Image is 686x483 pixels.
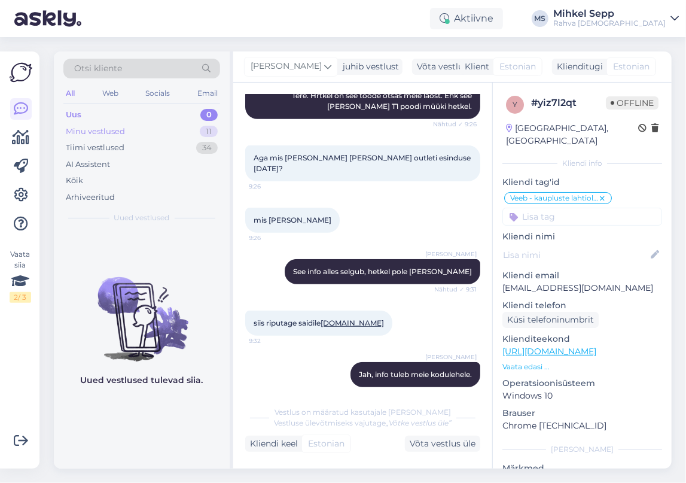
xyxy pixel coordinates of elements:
span: See info alles selgub, hetkel pole [PERSON_NAME] [293,267,472,276]
span: Veeb - kaupluste lahtiolekuajad [510,195,598,202]
img: Askly Logo [10,61,32,84]
span: Estonian [613,60,650,73]
div: Kliendi keel [245,438,298,450]
span: Estonian [308,438,344,450]
div: Kliendi info [502,158,662,169]
span: 9:26 [249,233,294,242]
span: 9:26 [249,182,294,191]
span: [PERSON_NAME] [251,60,322,73]
span: mis [PERSON_NAME] [254,215,331,224]
div: Rahva [DEMOGRAPHIC_DATA] [553,19,666,28]
div: Minu vestlused [66,126,125,138]
div: Arhiveeritud [66,192,115,203]
div: Võta vestlus üle [412,59,487,75]
div: Uus [66,109,81,121]
div: Vaata siia [10,249,31,303]
div: Kõik [66,175,83,187]
div: All [63,86,77,101]
a: [URL][DOMAIN_NAME] [502,346,596,357]
p: Windows 10 [502,390,662,402]
p: Kliendi nimi [502,230,662,243]
div: [GEOGRAPHIC_DATA], [GEOGRAPHIC_DATA] [506,122,638,147]
span: [PERSON_NAME] [425,250,477,259]
div: 0 [200,109,218,121]
span: Vestluse ülevõtmiseks vajutage [274,418,452,427]
span: Uued vestlused [114,212,170,223]
div: 11 [200,126,218,138]
div: Klienditugi [552,60,603,73]
div: Web [100,86,121,101]
span: Nähtud ✓ 9:26 [432,120,477,129]
div: 2 / 3 [10,292,31,303]
div: juhib vestlust [338,60,399,73]
a: [DOMAIN_NAME] [321,318,384,327]
span: Offline [606,96,658,110]
p: Kliendi tag'id [502,176,662,189]
img: No chats [54,256,230,363]
span: 9:32 [249,336,294,345]
i: „Võtke vestlus üle” [386,418,452,427]
p: Operatsioonisüsteem [502,377,662,390]
span: Nähtud ✓ 9:31 [432,285,477,294]
span: Otsi kliente [74,62,122,75]
div: # yiz7l2qt [531,96,606,110]
p: Märkmed [502,462,662,475]
div: MS [532,10,548,27]
div: Küsi telefoninumbrit [502,312,599,328]
p: [EMAIL_ADDRESS][DOMAIN_NAME] [502,282,662,294]
p: Chrome [TECHNICAL_ID] [502,420,662,432]
div: Email [195,86,220,101]
span: 10:05 [432,388,477,397]
span: y [513,100,517,109]
span: Vestlus on määratud kasutajale [PERSON_NAME] [275,408,451,417]
p: Brauser [502,407,662,420]
p: Klienditeekond [502,333,662,345]
span: [PERSON_NAME] [425,353,477,362]
span: Aga mis [PERSON_NAME] [PERSON_NAME] outleti esinduse [DATE]? [254,153,472,173]
p: Kliendi email [502,269,662,282]
p: Kliendi telefon [502,299,662,312]
span: Jah, info tuleb meie kodulehele. [359,370,472,379]
div: Tiimi vestlused [66,142,124,154]
div: Võta vestlus üle [405,436,480,452]
div: 34 [196,142,218,154]
p: Uued vestlused tulevad siia. [81,374,203,387]
div: Aktiivne [430,8,503,29]
span: siis riputage saidile [254,318,384,327]
div: Socials [143,86,172,101]
div: Klient [460,60,489,73]
span: Estonian [499,60,536,73]
div: [PERSON_NAME] [502,444,662,455]
a: Mihkel SeppRahva [DEMOGRAPHIC_DATA] [553,9,679,28]
p: Vaata edasi ... [502,362,662,372]
div: Mihkel Sepp [553,9,666,19]
input: Lisa tag [502,208,662,226]
div: AI Assistent [66,159,110,171]
input: Lisa nimi [503,248,648,262]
